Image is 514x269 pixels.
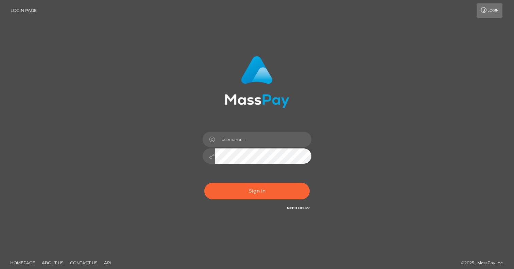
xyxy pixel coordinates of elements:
img: MassPay Login [225,56,289,108]
a: Need Help? [287,206,310,210]
a: Login [477,3,502,18]
a: API [101,257,114,268]
a: Login Page [11,3,37,18]
a: Homepage [7,257,38,268]
button: Sign in [204,183,310,199]
input: Username... [215,132,311,147]
a: Contact Us [67,257,100,268]
div: © 2025 , MassPay Inc. [461,259,509,267]
a: About Us [39,257,66,268]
